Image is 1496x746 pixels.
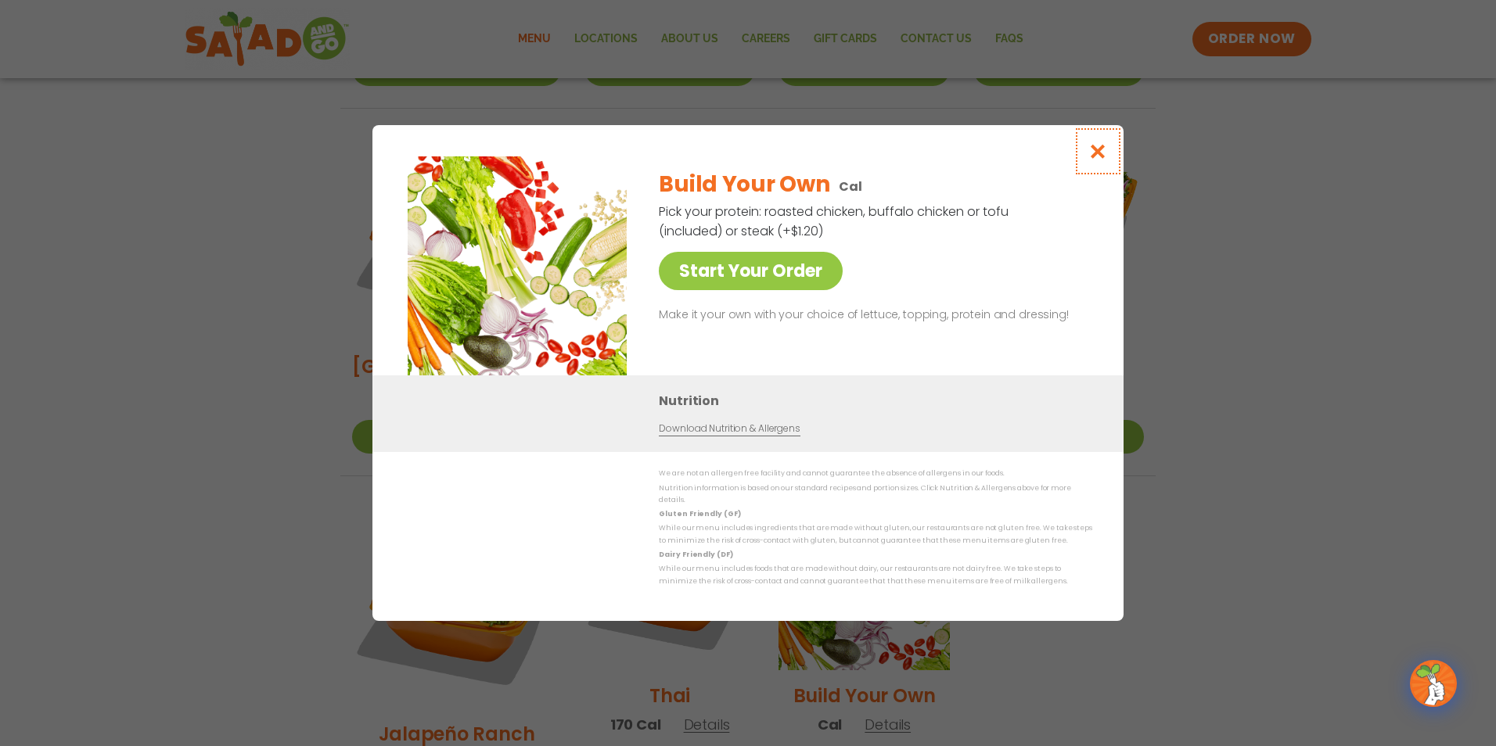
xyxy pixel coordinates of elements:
[1411,662,1455,705] img: wpChatIcon
[839,177,862,196] p: Cal
[659,306,1086,325] p: Make it your own with your choice of lettuce, topping, protein and dressing!
[659,522,1092,547] p: While our menu includes ingredients that are made without gluten, our restaurants are not gluten ...
[659,168,829,201] h2: Build Your Own
[659,509,740,518] strong: Gluten Friendly (GF)
[659,391,1100,411] h3: Nutrition
[659,421,800,436] a: Download Nutrition & Allergens
[659,550,732,559] strong: Dairy Friendly (DF)
[1073,125,1124,178] button: Close modal
[659,202,1011,241] p: Pick your protein: roasted chicken, buffalo chicken or tofu (included) or steak (+$1.20)
[659,482,1092,507] p: Nutrition information is based on our standard recipes and portion sizes. Click Nutrition & Aller...
[659,468,1092,479] p: We are not an allergen free facility and cannot guarantee the absence of allergens in our foods.
[408,156,627,375] img: Featured product photo for Build Your Own
[659,252,843,290] a: Start Your Order
[659,563,1092,587] p: While our menu includes foods that are made without dairy, our restaurants are not dairy free. We...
